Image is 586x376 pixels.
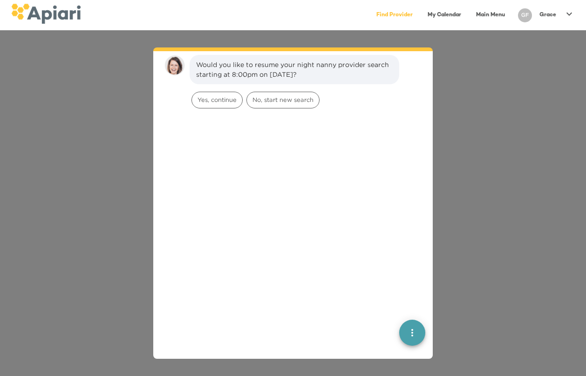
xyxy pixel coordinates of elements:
div: Yes, continue [191,92,243,108]
p: Grace [539,11,556,19]
span: No, start new search [247,95,319,104]
button: quick menu [399,320,425,346]
a: Main Menu [470,6,511,25]
a: Find Provider [371,6,418,25]
div: GF [518,8,532,22]
div: Would you like to resume your night nanny provider search starting at 8:00pm on [DATE]? [196,60,393,79]
a: My Calendar [422,6,467,25]
img: amy.37686e0395c82528988e.png [164,55,185,75]
div: No, start new search [246,92,320,108]
img: logo [11,4,81,24]
span: Yes, continue [192,95,242,104]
